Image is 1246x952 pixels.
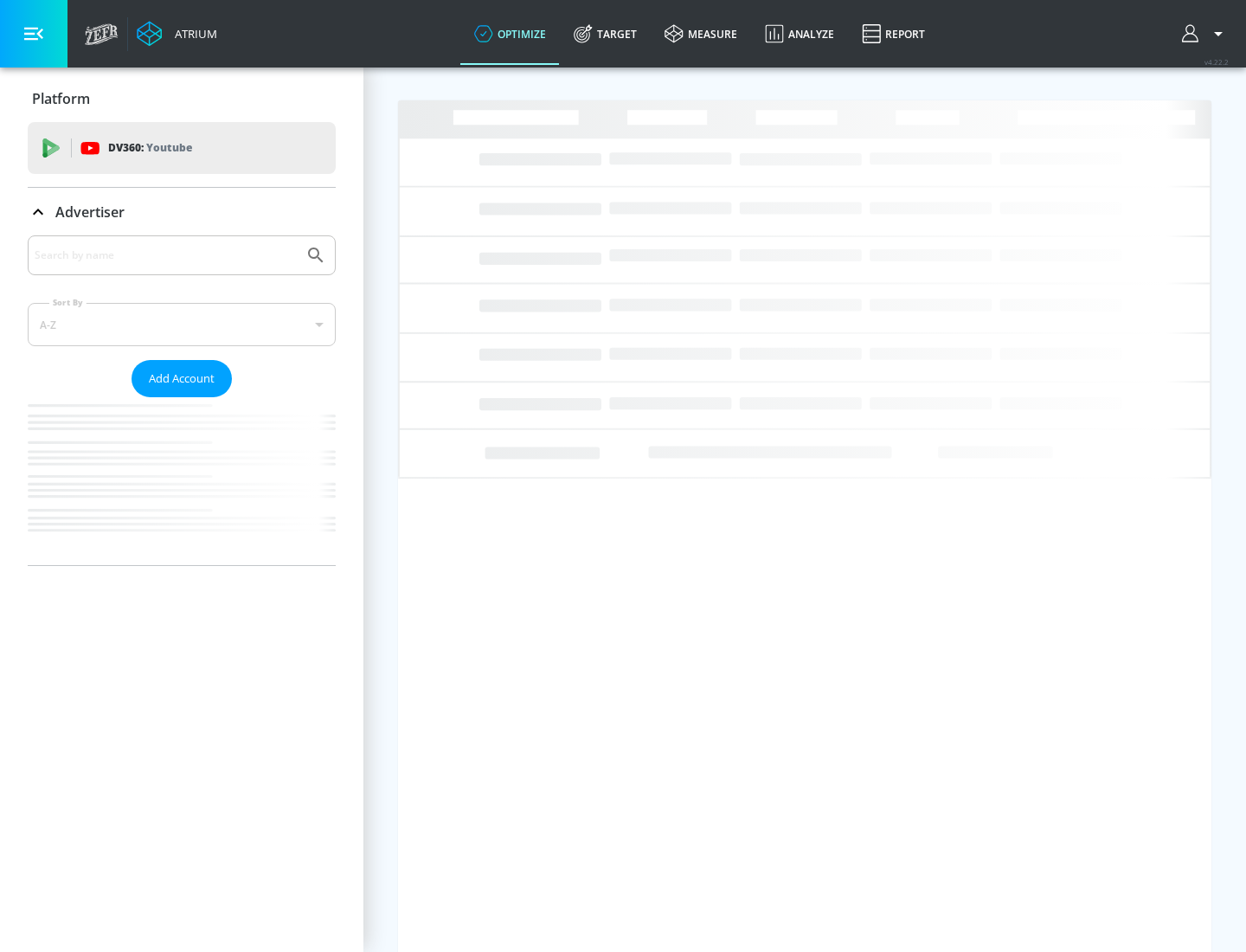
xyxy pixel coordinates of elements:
label: Sort By [49,297,87,308]
div: Atrium [168,26,217,42]
div: A-Z [28,303,336,346]
a: Report [848,3,939,65]
a: Atrium [137,21,217,47]
a: measure [651,3,751,65]
a: Target [560,3,651,65]
input: Search by name [35,244,297,267]
div: Platform [28,74,336,123]
div: DV360: Youtube [28,122,336,174]
p: Youtube [146,138,192,157]
a: optimize [460,3,560,65]
p: DV360: [108,138,192,158]
div: Advertiser [28,235,336,565]
button: Add Account [132,360,232,397]
div: Advertiser [28,188,336,236]
nav: list of Advertiser [28,397,336,565]
span: Add Account [149,369,215,389]
a: Analyze [751,3,848,65]
p: Advertiser [55,203,125,222]
span: v 4.22.2 [1204,57,1229,67]
p: Platform [32,89,90,108]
